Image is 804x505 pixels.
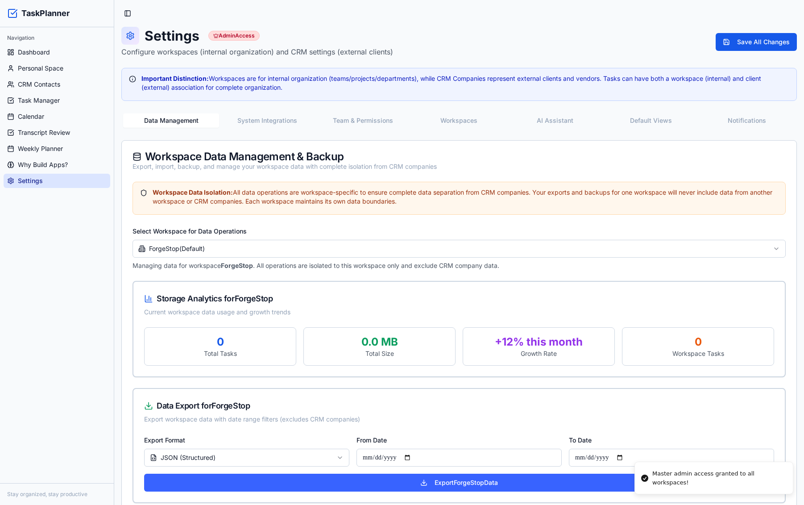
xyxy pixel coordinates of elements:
[144,474,774,492] button: ExportForgeStopData
[716,33,797,51] button: Save All Changes
[133,162,437,171] div: Export, import, backup, and manage your workspace data with complete isolation from CRM companies
[356,436,387,444] label: From Date
[18,176,43,185] span: Settings
[129,74,789,92] div: Workspaces are for internal organization (teams/projects/departments), while CRM Companies repres...
[4,158,110,172] a: Why Build Apps?
[4,77,110,92] a: CRM Contacts
[603,113,699,128] button: Default Views
[133,261,786,270] p: Managing data for workspace . All operations are isolated to this workspace only and exclude CRM ...
[144,292,774,305] div: Storage Analytics for ForgeStop
[18,80,60,89] span: CRM Contacts
[133,151,437,162] div: Workspace Data Management & Backup
[315,113,411,128] button: Team & Permissions
[652,469,786,487] div: Master admin access granted to all workspaces!
[4,174,110,188] a: Settings
[4,93,110,108] a: Task Manager
[18,160,68,169] span: Why Build Apps?
[121,46,393,57] p: Configure workspaces (internal organization) and CRM settings (external clients)
[152,335,289,349] div: 0
[219,113,315,128] button: System Integrations
[221,262,253,269] strong: ForgeStop
[141,75,209,82] strong: Important Distinction:
[507,113,603,128] button: AI Assistant
[153,188,233,196] strong: Workspace Data Isolation:
[123,113,219,128] button: Data Management
[4,61,110,75] a: Personal Space
[7,491,107,498] div: Stay organized, stay productive
[470,335,607,349] div: +12% this month
[18,144,63,153] span: Weekly Planner
[18,64,63,73] span: Personal Space
[144,436,185,444] label: Export Format
[18,48,50,57] span: Dashboard
[121,27,393,45] h1: Settings
[630,349,767,358] div: Workspace Tasks
[630,335,767,349] div: 0
[311,349,448,358] div: Total Size
[133,227,247,235] label: Select Workspace for Data Operations
[144,415,774,424] div: Export workspace data with date range filters (excludes CRM companies)
[4,45,110,59] a: Dashboard
[4,125,110,140] a: Transcript Review
[18,128,70,137] span: Transcript Review
[21,7,70,20] h1: TaskPlanner
[208,31,260,41] div: Admin Access
[311,335,448,349] div: 0.0 MB
[4,109,110,124] a: Calendar
[18,112,44,121] span: Calendar
[699,113,795,128] button: Notifications
[152,349,289,358] div: Total Tasks
[4,142,110,156] a: Weekly Planner
[470,349,607,358] div: Growth Rate
[144,400,774,412] div: Data Export for ForgeStop
[144,308,774,317] div: Current workspace data usage and growth trends
[569,436,592,444] label: To Date
[140,188,778,206] div: All data operations are workspace-specific to ensure complete data separation from CRM companies....
[18,96,60,105] span: Task Manager
[411,113,507,128] button: Workspaces
[4,31,110,45] div: Navigation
